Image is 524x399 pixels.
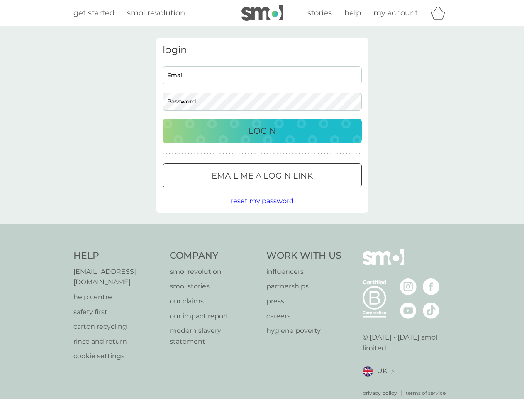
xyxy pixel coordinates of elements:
[175,151,177,155] p: ●
[169,151,171,155] p: ●
[239,151,240,155] p: ●
[229,151,231,155] p: ●
[317,151,319,155] p: ●
[73,321,162,332] p: carton recycling
[363,389,397,397] a: privacy policy
[245,151,246,155] p: ●
[314,151,316,155] p: ●
[170,311,258,322] a: our impact report
[204,151,205,155] p: ●
[213,151,215,155] p: ●
[266,249,341,262] h4: Work With Us
[358,151,360,155] p: ●
[73,336,162,347] p: rinse and return
[373,8,418,17] span: my account
[257,151,259,155] p: ●
[194,151,196,155] p: ●
[266,325,341,336] a: hygiene poverty
[267,151,268,155] p: ●
[73,266,162,288] a: [EMAIL_ADDRESS][DOMAIN_NAME]
[170,296,258,307] p: our claims
[170,266,258,277] a: smol revolution
[185,151,186,155] p: ●
[349,151,351,155] p: ●
[163,44,362,56] h3: login
[307,8,332,17] span: stories
[356,151,357,155] p: ●
[266,311,341,322] p: careers
[207,151,208,155] p: ●
[172,151,173,155] p: ●
[273,151,275,155] p: ●
[276,151,278,155] p: ●
[241,151,243,155] p: ●
[210,151,212,155] p: ●
[73,307,162,318] a: safety first
[266,296,341,307] a: press
[363,249,404,278] img: smol
[327,151,329,155] p: ●
[400,302,417,319] img: visit the smol Youtube page
[200,151,202,155] p: ●
[248,151,249,155] p: ●
[430,5,451,21] div: basket
[191,151,193,155] p: ●
[127,7,185,19] a: smol revolution
[286,151,288,155] p: ●
[163,163,362,187] button: Email me a login link
[178,151,180,155] p: ●
[344,7,361,19] a: help
[283,151,284,155] p: ●
[391,369,394,374] img: select a new location
[170,325,258,347] a: modern slavery statement
[307,7,332,19] a: stories
[311,151,313,155] p: ●
[330,151,332,155] p: ●
[127,8,185,17] span: smol revolution
[363,332,451,353] p: © [DATE] - [DATE] smol limited
[222,151,224,155] p: ●
[289,151,291,155] p: ●
[241,5,283,21] img: smol
[324,151,325,155] p: ●
[73,351,162,362] a: cookie settings
[181,151,183,155] p: ●
[266,266,341,277] a: influencers
[346,151,348,155] p: ●
[251,151,253,155] p: ●
[270,151,272,155] p: ●
[197,151,199,155] p: ●
[280,151,281,155] p: ●
[377,366,387,377] span: UK
[73,292,162,303] a: help centre
[231,196,294,207] button: reset my password
[170,281,258,292] a: smol stories
[340,151,341,155] p: ●
[264,151,266,155] p: ●
[249,124,276,138] p: Login
[352,151,354,155] p: ●
[73,8,115,17] span: get started
[73,7,115,19] a: get started
[406,389,446,397] a: terms of service
[231,197,294,205] span: reset my password
[254,151,256,155] p: ●
[266,281,341,292] p: partnerships
[170,249,258,262] h4: Company
[423,302,439,319] img: visit the smol Tiktok page
[166,151,167,155] p: ●
[261,151,262,155] p: ●
[292,151,294,155] p: ●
